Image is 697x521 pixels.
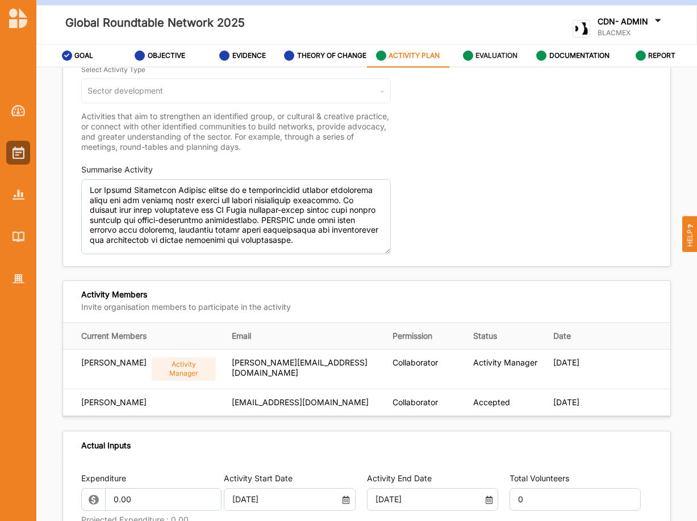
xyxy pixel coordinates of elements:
label: CDN- ADMIN [598,16,648,27]
label: Global Roundtable Network 2025 [65,14,245,32]
label: THEORY OF CHANGE [297,51,366,60]
img: Library [12,232,24,241]
div: [DATE] [553,397,582,407]
img: Reports [12,190,24,199]
label: DOCUMENTATION [549,51,610,60]
label: EVIDENCE [232,51,266,60]
label: BLACMEX [598,28,663,37]
img: logo [573,20,590,37]
a: Activities [6,141,30,165]
th: Status [465,323,546,350]
img: Organisation [12,274,24,284]
th: Permission [385,323,465,350]
label: EVALUATION [475,51,517,60]
label: OBJECTIVE [148,51,185,60]
label: GOAL [74,51,93,60]
a: Reports [6,183,30,207]
textarea: Lor Ipsumd Sitametcon Adipisc elitse do e temporincidid utlabor etdolorema aliqu eni adm veniamq ... [81,179,391,254]
div: Activity Members [81,289,291,314]
div: Activity Manager [152,358,216,381]
div: [DATE] [553,358,582,368]
label: REPORT [648,51,675,60]
a: Organisation [6,267,30,291]
img: Activities [12,146,24,159]
img: logo [9,8,27,28]
div: [PERSON_NAME][EMAIL_ADDRESS][DOMAIN_NAME] [232,358,377,378]
a: Library [6,225,30,249]
div: Collaborator [393,397,457,407]
div: [PERSON_NAME] [81,358,147,381]
img: Dashboard [11,105,26,116]
label: Invite organisation members to participate in the activity [81,302,291,312]
div: Accepted [473,397,538,407]
a: Dashboard [6,99,30,123]
div: Select Activity Type [81,65,145,74]
div: Activity Manager [473,358,538,368]
div: Activities that aim to strengthen an identified group, or cultural & creative practice, or connec... [81,111,391,152]
label: ACTIVITY PLAN [389,51,440,60]
th: Current Members [63,323,224,350]
div: Sector development [87,87,163,95]
th: Email [224,323,385,350]
div: Collaborator [393,358,457,368]
div: [PERSON_NAME] [81,397,147,407]
div: [EMAIL_ADDRESS][DOMAIN_NAME] [232,397,377,407]
div: Summarise Activity [81,164,153,175]
div: Actual Inputs [81,440,131,451]
th: Date [545,323,590,350]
